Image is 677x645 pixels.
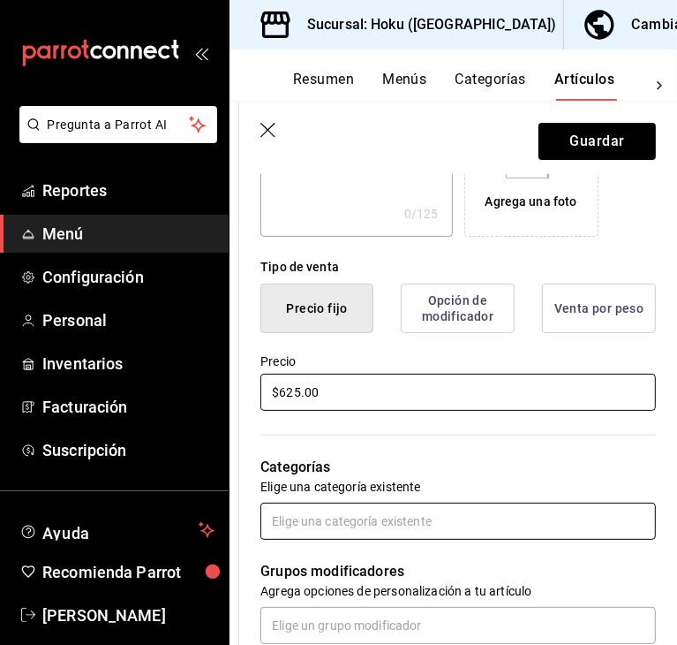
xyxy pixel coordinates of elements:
[260,356,656,368] label: Precio
[42,352,214,376] span: Inventarios
[48,116,190,134] span: Pregunta a Parrot AI
[42,222,214,246] span: Menú
[260,284,373,333] button: Precio fijo
[42,520,192,541] span: Ayuda
[19,106,217,143] button: Pregunta a Parrot AI
[42,178,214,202] span: Reportes
[455,71,527,101] button: Categorías
[538,123,656,160] button: Guardar
[382,71,426,101] button: Menús
[554,71,614,101] button: Artículos
[42,438,214,462] span: Suscripción
[293,14,556,35] h3: Sucursal: Hoku ([GEOGRAPHIC_DATA])
[260,561,656,582] p: Grupos modificadores
[293,71,354,101] button: Resumen
[194,46,208,60] button: open_drawer_menu
[12,128,217,147] a: Pregunta a Parrot AI
[260,607,656,644] input: Elige un grupo modificador
[404,205,439,223] div: 0 /125
[260,457,656,478] p: Categorías
[260,478,656,496] p: Elige una categoría existente
[293,71,642,101] div: navigation tabs
[485,193,577,211] div: Agrega una foto
[260,258,656,277] div: Tipo de venta
[260,503,656,540] input: Elige una categoría existente
[42,308,214,332] span: Personal
[42,265,214,289] span: Configuración
[260,582,656,600] p: Agrega opciones de personalización a tu artículo
[42,560,214,584] span: Recomienda Parrot
[42,603,214,627] span: [PERSON_NAME]
[542,284,656,333] button: Venta por peso
[401,284,515,333] button: Opción de modificador
[42,395,214,419] span: Facturación
[260,374,656,411] input: $0.00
